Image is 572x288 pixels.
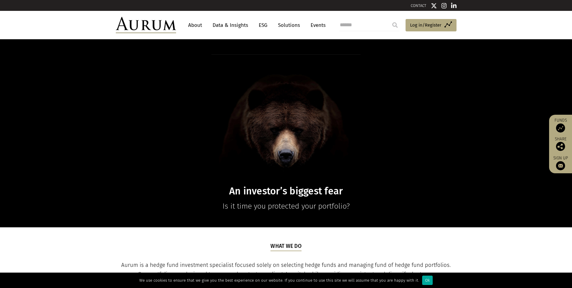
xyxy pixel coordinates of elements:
[431,3,437,9] img: Twitter icon
[410,21,441,29] span: Log in/Register
[185,20,205,31] a: About
[389,19,401,31] input: Submit
[170,200,403,212] p: Is it time you protected your portfolio?
[441,3,447,9] img: Instagram icon
[556,161,565,170] img: Sign up to our newsletter
[270,242,302,251] h5: What we do
[552,155,569,170] a: Sign up
[422,276,433,285] div: Ok
[556,123,565,133] img: Access Funds
[451,3,457,9] img: Linkedin icon
[552,137,569,151] div: Share
[275,20,303,31] a: Solutions
[256,20,270,31] a: ESG
[210,20,251,31] a: Data & Insights
[406,19,457,32] a: Log in/Register
[308,20,326,31] a: Events
[411,3,426,8] a: CONTACT
[116,17,176,33] img: Aurum
[552,118,569,133] a: Funds
[170,185,403,197] h1: An investor’s biggest fear
[556,142,565,151] img: Share this post
[121,262,451,277] span: Aurum is a hedge fund investment specialist focused solely on selecting hedge funds and managing ...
